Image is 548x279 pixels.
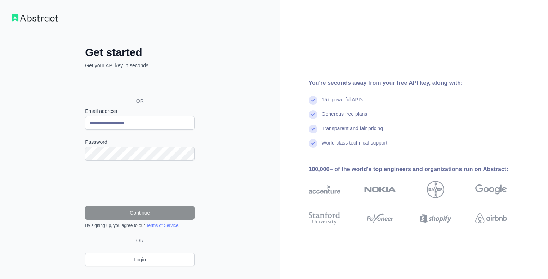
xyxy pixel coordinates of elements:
img: google [475,181,507,198]
img: check mark [309,125,317,133]
p: Get your API key in seconds [85,62,195,69]
div: By signing up, you agree to our . [85,223,195,228]
label: Password [85,138,195,146]
img: bayer [427,181,444,198]
span: OR [133,237,147,244]
img: nokia [364,181,396,198]
img: stanford university [309,210,340,226]
img: accenture [309,181,340,198]
img: airbnb [475,210,507,226]
img: check mark [309,96,317,105]
iframe: reCAPTCHA [85,169,195,197]
div: Transparent and fair pricing [322,125,383,139]
img: check mark [309,110,317,119]
div: Generous free plans [322,110,367,125]
iframe: Sign in with Google Button [81,77,197,93]
label: Email address [85,108,195,115]
button: Continue [85,206,195,220]
div: You're seconds away from your free API key, along with: [309,79,530,87]
h2: Get started [85,46,195,59]
img: check mark [309,139,317,148]
span: OR [130,97,150,105]
img: shopify [420,210,451,226]
img: Workflow [12,14,58,22]
div: 15+ powerful API's [322,96,364,110]
a: Login [85,253,195,266]
a: Terms of Service [146,223,178,228]
div: World-class technical support [322,139,388,154]
div: 100,000+ of the world's top engineers and organizations run on Abstract: [309,165,530,174]
img: payoneer [364,210,396,226]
